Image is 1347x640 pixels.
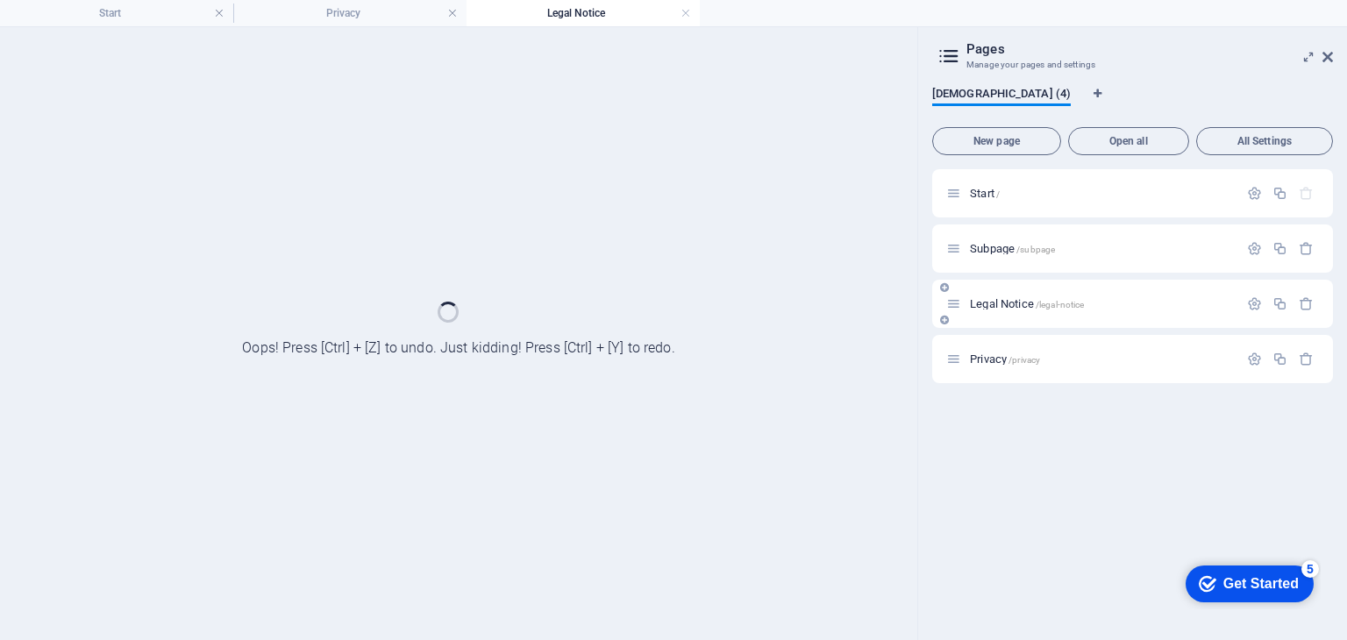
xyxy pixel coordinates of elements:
span: Open all [1076,136,1181,146]
span: [DEMOGRAPHIC_DATA] (4) [932,83,1071,108]
div: Duplicate [1272,296,1287,311]
div: Language Tabs [932,87,1333,120]
button: New page [932,127,1061,155]
div: Get Started [47,19,123,35]
div: The startpage cannot be deleted [1299,186,1314,201]
div: Settings [1247,352,1262,366]
div: Settings [1247,241,1262,256]
button: All Settings [1196,127,1333,155]
div: Settings [1247,186,1262,201]
span: / [996,189,1000,199]
span: Privacy [970,352,1040,366]
div: Duplicate [1272,352,1287,366]
span: New page [940,136,1053,146]
h4: Privacy [233,4,467,23]
div: Subpage/subpage [965,243,1238,254]
div: Remove [1299,241,1314,256]
span: Legal Notice [970,297,1084,310]
span: Click to open page [970,187,1000,200]
h2: Pages [966,41,1333,57]
div: Settings [1247,296,1262,311]
span: /legal-notice [1036,300,1085,309]
div: Remove [1299,296,1314,311]
div: Legal Notice/legal-notice [965,298,1238,309]
div: Privacy/privacy [965,353,1238,365]
h3: Manage your pages and settings [966,57,1298,73]
span: Click to open page [970,242,1055,255]
span: /subpage [1016,245,1055,254]
div: Remove [1299,352,1314,366]
button: Open all [1068,127,1189,155]
div: Start/ [965,188,1238,199]
h4: Legal Notice [467,4,700,23]
div: Duplicate [1272,241,1287,256]
div: Duplicate [1272,186,1287,201]
span: All Settings [1204,136,1325,146]
div: 5 [125,4,143,21]
span: /privacy [1008,355,1040,365]
div: Get Started 5 items remaining, 0% complete [10,9,138,46]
